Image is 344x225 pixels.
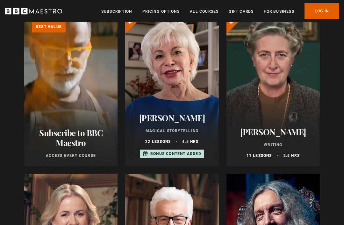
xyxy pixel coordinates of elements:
svg: BBC Maestro [5,6,62,16]
a: All Courses [190,8,219,15]
a: Log In [305,3,339,19]
p: Bonus content added [150,151,201,157]
p: 22 lessons [145,139,171,145]
a: [PERSON_NAME] Magical Storytelling 22 lessons 4.5 hrs Bonus content added New [125,14,219,166]
p: Best value [32,21,66,33]
a: Subscription [101,8,132,15]
p: Magical Storytelling [133,128,211,134]
a: Pricing Options [142,8,180,15]
h2: [PERSON_NAME] [133,113,211,123]
p: 4.5 hrs [182,139,198,145]
p: Writing [234,142,312,148]
p: 11 lessons [247,153,272,159]
nav: Primary [101,3,339,19]
p: 2.5 hrs [283,153,300,159]
a: For business [264,8,294,15]
h2: [PERSON_NAME] [234,127,312,137]
a: [PERSON_NAME] Writing 11 lessons 2.5 hrs New [226,14,320,166]
a: Gift Cards [229,8,254,15]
